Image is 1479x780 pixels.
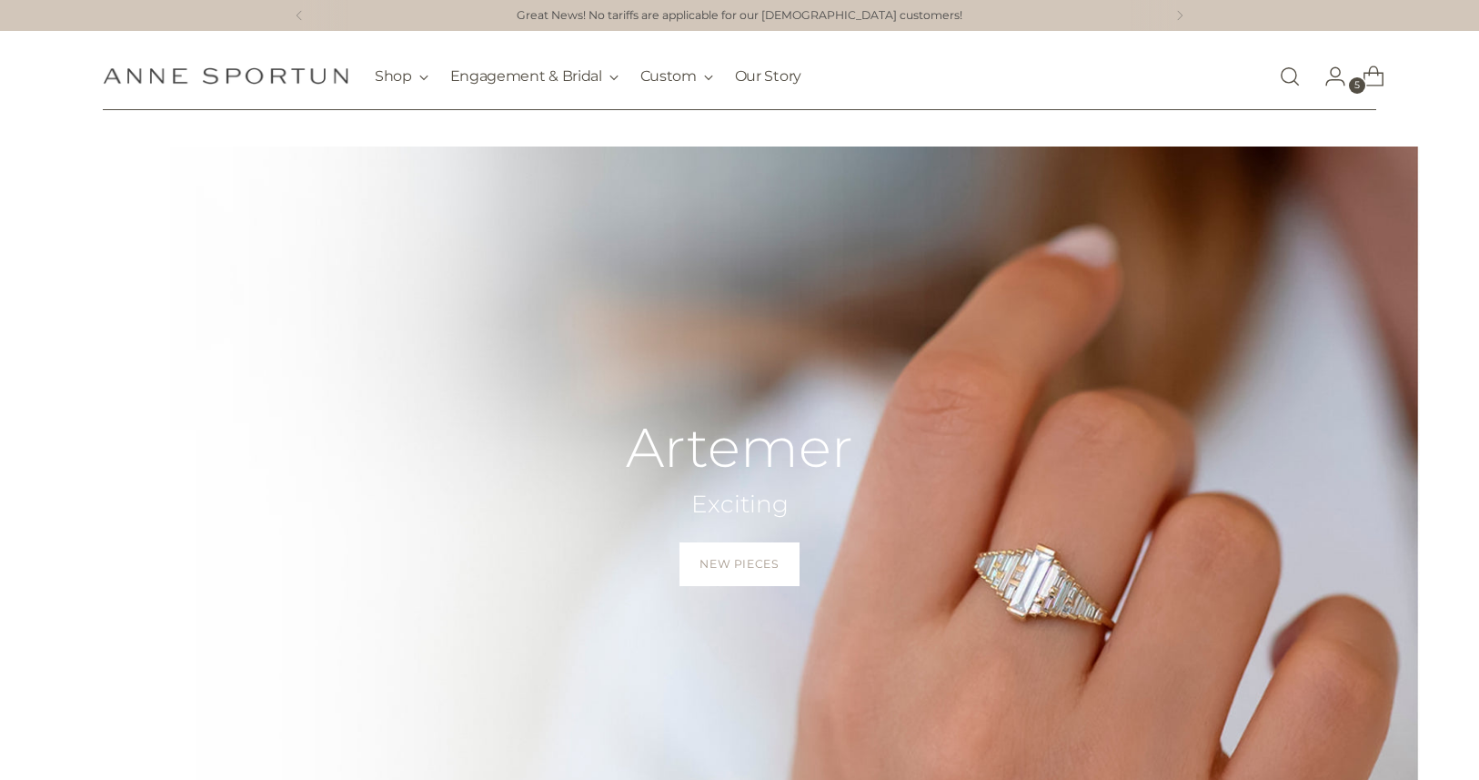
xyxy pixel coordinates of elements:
span: New Pieces [699,556,779,572]
a: Open search modal [1272,58,1308,95]
a: Anne Sportun Fine Jewellery [103,67,348,85]
button: Shop [375,56,428,96]
a: Great News! No tariffs are applicable for our [DEMOGRAPHIC_DATA] customers! [517,7,962,25]
a: New Pieces [679,542,799,586]
button: Custom [640,56,713,96]
h2: Exciting [626,489,853,521]
a: Open cart modal [1348,58,1384,95]
button: Engagement & Bridal [450,56,619,96]
a: Go to the account page [1310,58,1346,95]
span: 5 [1349,77,1365,94]
h2: Artemer [626,418,853,478]
a: Our Story [735,56,801,96]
